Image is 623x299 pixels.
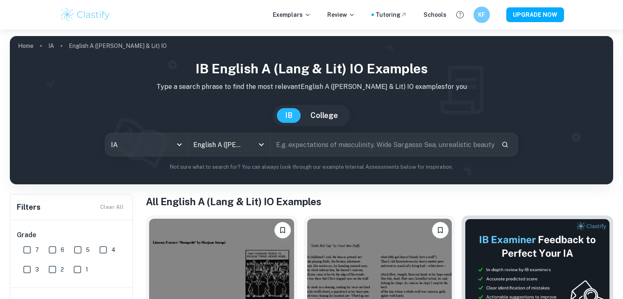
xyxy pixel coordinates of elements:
[35,265,39,274] span: 3
[69,41,167,50] p: English A ([PERSON_NAME] & Lit) IO
[498,138,512,152] button: Search
[18,40,34,52] a: Home
[274,222,291,238] button: Bookmark
[453,8,467,22] button: Help and Feedback
[105,133,187,156] div: IA
[16,82,607,92] p: Type a search phrase to find the most relevant English A ([PERSON_NAME] & Lit) IO examples for you
[327,10,355,19] p: Review
[302,108,346,123] button: College
[86,265,88,274] span: 1
[35,245,39,254] span: 7
[273,10,311,19] p: Exemplars
[477,10,486,19] h6: KF
[17,202,41,213] h6: Filters
[16,59,607,79] h1: IB English A (Lang & Lit) IO examples
[424,10,446,19] a: Schools
[10,36,613,184] img: profile cover
[506,7,564,22] button: UPGRADE NOW
[256,139,267,150] button: Open
[61,265,64,274] span: 2
[432,222,449,238] button: Bookmark
[86,245,90,254] span: 5
[277,108,301,123] button: IB
[111,245,116,254] span: 4
[270,133,495,156] input: E.g. expectations of masculinity, Wide Sargasso Sea, unrealistic beauty standards...
[146,194,613,209] h1: All English A (Lang & Lit) IO Examples
[48,40,54,52] a: IA
[61,245,64,254] span: 6
[376,10,407,19] a: Tutoring
[17,230,127,240] h6: Grade
[59,7,111,23] img: Clastify logo
[16,163,607,171] p: Not sure what to search for? You can always look through our example Internal Assessments below f...
[473,7,490,23] button: KF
